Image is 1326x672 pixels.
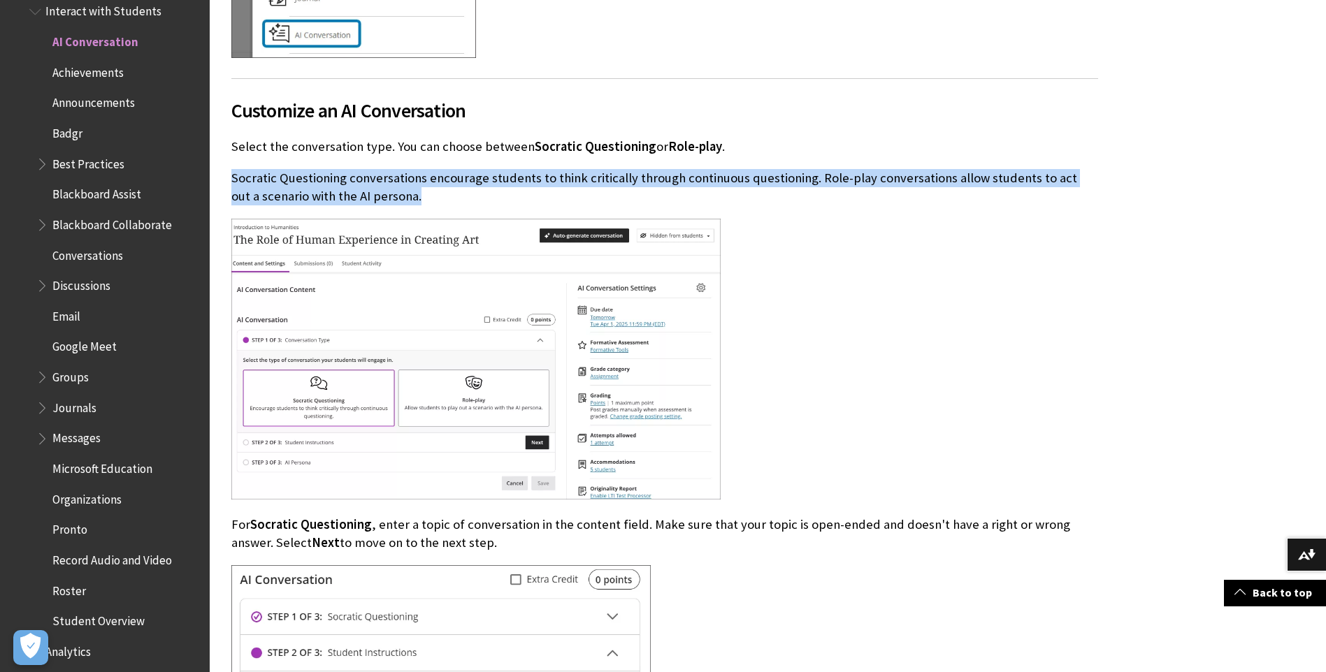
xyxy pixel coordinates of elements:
[52,457,152,476] span: Microsoft Education
[52,182,141,201] span: Blackboard Assist
[668,138,722,154] span: Role-play
[52,335,117,354] span: Google Meet
[52,579,86,598] span: Roster
[52,365,89,384] span: Groups
[312,534,340,550] span: Next
[52,518,87,537] span: Pronto
[250,516,372,532] span: Socratic Questioning
[231,219,721,499] img: Step 1 of creating an AI Conversation, choosing between Socratic Questioning and Role-play
[52,488,122,506] span: Organizations
[45,640,91,659] span: Analytics
[52,92,135,110] span: Announcements
[52,396,96,415] span: Journals
[52,274,110,293] span: Discussions
[52,610,145,629] span: Student Overview
[231,516,1098,552] p: For , enter a topic of conversation in the content field. Make sure that your topic is open-ended...
[231,169,1098,205] p: Socratic Questioning conversations encourage students to think critically through continuous ques...
[13,630,48,665] button: Open Preferences
[52,427,101,446] span: Messages
[231,96,1098,125] span: Customize an AI Conversation
[1224,580,1326,606] a: Back to top
[535,138,656,154] span: Socratic Questioning
[52,152,124,171] span: Best Practices
[52,61,124,80] span: Achievements
[52,244,123,263] span: Conversations
[52,122,82,140] span: Badgr
[52,548,172,567] span: Record Audio and Video
[52,30,138,49] span: AI Conversation
[52,213,172,232] span: Blackboard Collaborate
[52,305,80,323] span: Email
[231,138,1098,156] p: Select the conversation type. You can choose between or .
